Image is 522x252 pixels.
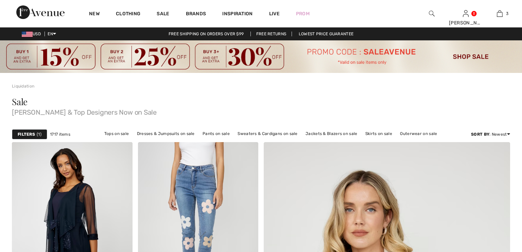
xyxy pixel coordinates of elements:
[302,129,361,138] a: Jackets & Blazers on sale
[18,131,35,137] strong: Filters
[296,10,310,17] a: Prom
[50,131,70,137] span: 1717 items
[269,10,280,17] a: Live
[449,19,482,26] div: [PERSON_NAME]
[37,131,41,137] span: 1
[186,11,206,18] a: Brands
[101,129,133,138] a: Tops on sale
[497,9,503,18] img: My Bag
[22,32,33,37] img: US Dollar
[199,129,233,138] a: Pants on sale
[157,11,169,18] a: Sale
[429,9,435,18] img: search the website
[48,32,56,36] span: EN
[163,32,249,36] a: Free shipping on orders over $99
[12,96,28,108] span: Sale
[234,129,301,138] a: Sweaters & Cardigans on sale
[12,106,510,116] span: [PERSON_NAME] & Top Designers Now on Sale
[506,11,508,17] span: 3
[222,11,253,18] span: Inspiration
[483,9,516,18] a: 3
[89,11,100,18] a: New
[463,9,469,18] img: My Info
[16,5,65,19] img: 1ère Avenue
[12,84,34,89] a: Liquidation
[22,32,43,36] span: USD
[134,129,198,138] a: Dresses & Jumpsuits on sale
[116,11,140,18] a: Clothing
[362,129,396,138] a: Skirts on sale
[293,32,359,36] a: Lowest Price Guarantee
[463,10,469,17] a: Sign In
[471,132,489,137] strong: Sort By
[471,131,510,137] div: : Newest
[250,32,292,36] a: Free Returns
[397,129,440,138] a: Outerwear on sale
